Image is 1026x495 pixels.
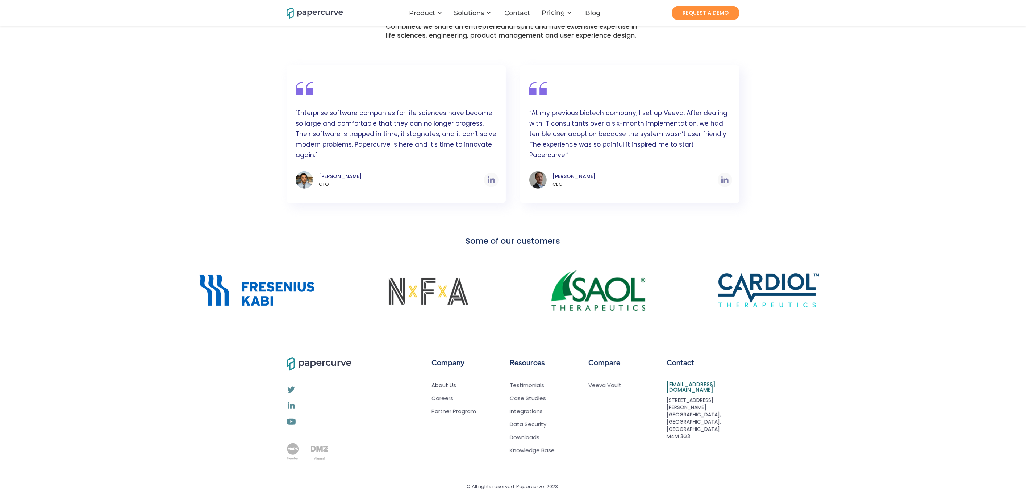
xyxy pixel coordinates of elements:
div: [PERSON_NAME] [319,172,484,181]
a: REQUEST A DEMO [672,6,739,20]
a: Veeva Vault [588,382,621,389]
p: “At my previous biotech company, I set up Veeva. After dealing with IT consultants over a six-mon... [529,108,732,164]
a: [EMAIL_ADDRESS][DOMAIN_NAME] [667,382,740,393]
div: © All rights reserved. Papercurve. 2023. [287,482,739,492]
img: Fresenius Kabi Logo [196,272,317,309]
div: Product [405,2,450,24]
img: Cardiol Therapeutics Logo [718,273,819,307]
div: Solutions [454,9,484,17]
div: CTO [319,181,484,188]
a: Blog [580,9,608,17]
div: [STREET_ADDRESS][PERSON_NAME] [GEOGRAPHIC_DATA], [GEOGRAPHIC_DATA], [GEOGRAPHIC_DATA] M4M 3G3 [667,397,740,440]
div: Solutions [450,2,499,24]
a: Integrations [510,408,543,415]
a: home [287,7,334,19]
img: No Fixed Address Logo [377,261,478,319]
a: Pricing [542,9,565,16]
a: Careers [431,395,476,402]
h2: Some of our customers [466,236,560,247]
a: Partner Program [431,408,476,415]
div: Product [409,9,435,17]
a: Data Security [510,421,547,428]
div: [PERSON_NAME] [552,172,718,181]
a: About Us [431,382,476,389]
h6: Compare [588,356,620,369]
a: Testimonials [510,382,545,389]
a: Contact [499,9,538,17]
div: CEO [552,181,718,188]
h6: Resources [510,356,545,369]
div: Pricing [538,2,580,24]
a: Case Studies [510,395,546,402]
div: Blog [585,9,601,17]
div: Contact [505,9,530,17]
img: Saol Therapeutics Logo [551,270,646,311]
a: Downloads [510,434,540,441]
a: Knowledge Base [510,447,555,454]
h6: Company [431,356,464,369]
p: "Enterprise software companies for life sciences have become so large and comfortable that they c... [296,108,499,164]
h6: Contact [667,356,695,369]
